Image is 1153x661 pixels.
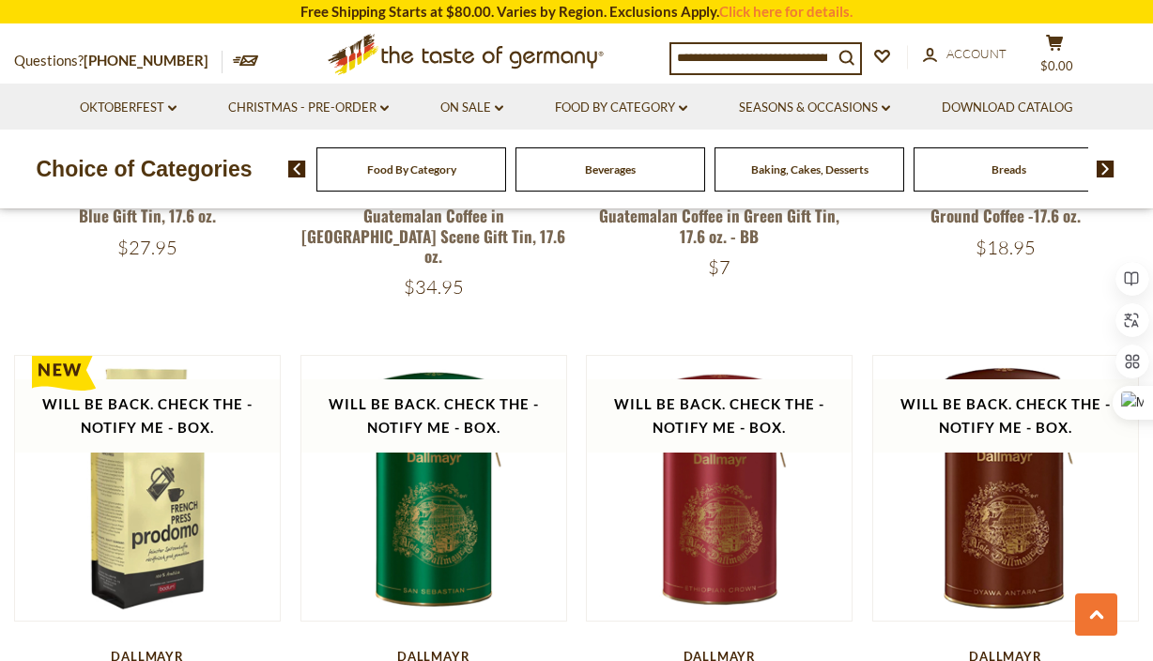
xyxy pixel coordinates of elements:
a: On Sale [440,98,503,118]
a: Seasons & Occasions [739,98,890,118]
a: Account [923,44,1007,65]
span: $34.95 [404,275,464,299]
a: Beverages [585,162,636,177]
a: [PHONE_NUMBER] [84,52,208,69]
span: $0.00 [1040,58,1073,73]
img: Dallmayr [15,356,280,621]
a: Food By Category [555,98,687,118]
span: $18.95 [976,236,1036,259]
button: $0.00 [1026,34,1083,81]
a: Food By Category [367,162,456,177]
img: Dallmayr [873,356,1138,621]
a: Baking, Cakes, Desserts [751,162,869,177]
a: Breads [992,162,1026,177]
img: Dallmayr [301,356,566,621]
img: Dallmayr [587,356,852,621]
a: Oktoberfest [80,98,177,118]
a: Christmas - PRE-ORDER [228,98,389,118]
img: next arrow [1097,161,1115,177]
p: Questions? [14,49,223,73]
span: $7 [708,255,730,279]
a: Click here for details. [719,3,853,20]
img: previous arrow [288,161,306,177]
span: $27.95 [117,236,177,259]
span: Account [946,46,1007,61]
a: Dallmayr "[GEOGRAPHIC_DATA]" Guatemalan Coffee in Green Gift Tin, 17.6 oz. - BB [599,184,839,248]
a: Dallmayr "[GEOGRAPHIC_DATA]" Guatemalan Coffee in [GEOGRAPHIC_DATA] Scene Gift Tin, 17.6 oz. [301,184,565,268]
a: Download Catalog [942,98,1073,118]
